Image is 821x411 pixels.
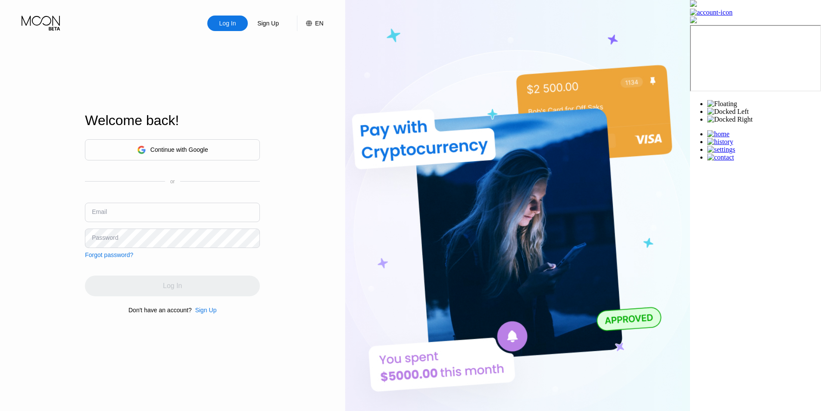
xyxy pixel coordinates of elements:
div: Sign Up [195,307,217,314]
img: exticon.png [690,16,697,23]
div: Sign Up [248,16,288,31]
img: Contact [707,154,734,161]
div: Email [92,208,107,215]
img: History [707,138,733,146]
div: Sign Up [192,307,217,314]
img: Settings [707,146,735,154]
div: Log In [219,19,237,28]
div: Continue with Google [85,139,260,160]
img: Docked Left [707,108,749,116]
img: Docked Right [707,116,752,123]
div: or [170,179,175,185]
div: Log In [207,16,248,31]
img: Home [707,130,730,138]
div: EN [315,20,323,27]
img: account-icon [690,9,733,16]
img: Floating [707,100,737,108]
div: Forgot password? [85,251,133,258]
div: Welcome back! [85,113,260,129]
div: Password [92,234,118,241]
div: Sign Up [256,19,280,28]
div: Continue with Google [150,146,208,153]
div: Don't have an account? [128,307,192,314]
div: EN [297,16,323,31]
